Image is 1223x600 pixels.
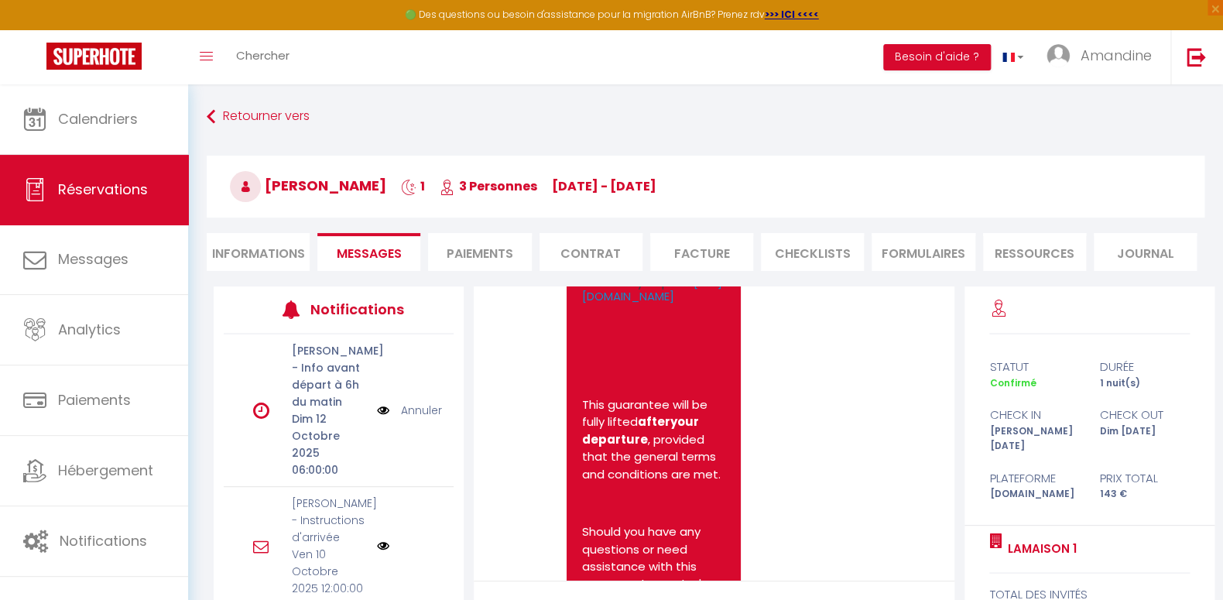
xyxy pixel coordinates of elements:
p: Ven 10 Octobre 2025 12:00:00 [292,546,368,597]
span: 1 [401,177,425,195]
div: 143 € [1089,487,1199,502]
button: Besoin d'aide ? [883,44,991,70]
span: Notifications [60,531,147,550]
span: Confirmé [989,376,1036,389]
span: Analytics [58,320,121,339]
strong: after [638,413,670,430]
span: Calendriers [58,109,138,129]
a: Chercher [224,30,301,84]
span: Messages [337,245,402,262]
img: ... [1047,44,1070,67]
a: Retourner vers [207,103,1204,131]
a: >>> ICI <<<< [765,8,819,21]
a: LAMAISON 1 [1002,540,1076,558]
li: Informations [207,233,310,271]
li: Contrat [540,233,642,271]
div: check out [1089,406,1199,424]
strong: your departure [582,413,701,447]
li: CHECKLISTS [761,233,864,271]
span: Amandine [1080,46,1151,65]
span: Réservations [58,180,148,199]
li: Ressources [983,233,1086,271]
div: durée [1089,358,1199,376]
span: [PERSON_NAME] [230,176,386,195]
div: Plateforme [979,469,1089,488]
img: NO IMAGE [377,402,389,419]
img: Super Booking [46,43,142,70]
span: Paiements [58,390,131,410]
div: [DOMAIN_NAME] [979,487,1089,502]
a: [URL][DOMAIN_NAME] [582,274,722,304]
h3: Notifications [310,292,406,327]
div: Dim [DATE] [1089,424,1199,454]
p: [PERSON_NAME] - Instructions d'arrivée [292,495,368,546]
span: 3 Personnes [440,177,537,195]
h3: 🛡 Security Deposit: [582,276,725,303]
a: ... Amandine [1035,30,1170,84]
p: [PERSON_NAME] - Info avant départ à 6h du matin [292,342,368,410]
span: Chercher [236,47,289,63]
li: Paiements [428,233,531,271]
div: [PERSON_NAME] [DATE] [979,424,1089,454]
li: FORMULAIRES [872,233,975,271]
div: statut [979,358,1089,376]
img: NO IMAGE [377,540,389,552]
span: Hébergement [58,461,153,480]
div: check in [979,406,1089,424]
span: [DATE] - [DATE] [552,177,656,195]
li: Facture [650,233,753,271]
a: Annuler [401,402,442,419]
div: 1 nuit(s) [1089,376,1199,391]
img: logout [1187,47,1206,67]
p: This guarantee will be fully lifted , provided that the general terms and conditions are met. [582,396,725,484]
span: Messages [58,249,128,269]
p: Dim 12 Octobre 2025 06:00:00 [292,410,368,478]
li: Journal [1094,233,1197,271]
div: Prix total [1089,469,1199,488]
